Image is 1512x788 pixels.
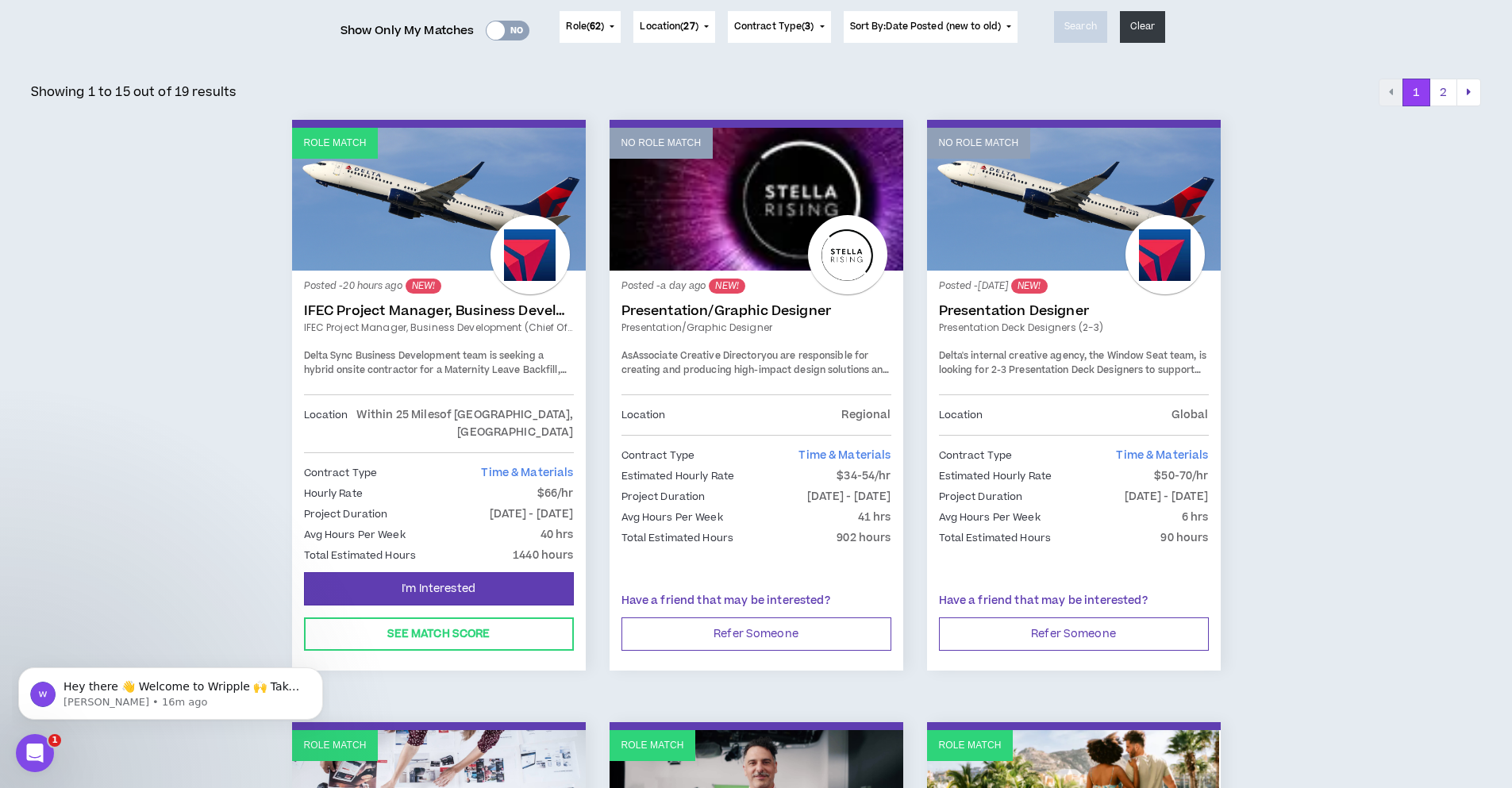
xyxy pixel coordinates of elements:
[590,20,601,33] span: 62
[939,509,1041,526] p: Avg Hours Per Week
[48,734,61,747] span: 1
[304,485,363,502] p: Hourly Rate
[633,11,714,43] button: Location(27)
[709,279,744,294] sup: NEW!
[621,349,633,363] span: As
[348,406,573,441] p: Within 25 Miles of [GEOGRAPHIC_DATA], [GEOGRAPHIC_DATA]
[621,529,734,547] p: Total Estimated Hours
[304,505,388,523] p: Project Duration
[841,406,891,424] p: Regional
[939,406,983,424] p: Location
[12,634,329,745] iframe: Intercom notifications message
[939,136,1019,151] p: No Role Match
[541,526,574,544] p: 40 hrs
[939,447,1013,464] p: Contract Type
[490,505,574,523] p: [DATE] - [DATE]
[304,303,574,319] a: IFEC Project Manager, Business Development (Chief of Staff)
[1172,406,1209,424] p: Global
[1182,509,1209,526] p: 6 hrs
[292,128,586,271] a: Role Match
[939,593,1209,609] p: Have a friend that may be interested?
[621,467,735,485] p: Estimated Hourly Rate
[728,11,831,43] button: Contract Type(3)
[304,464,378,482] p: Contract Type
[844,11,1018,43] button: Sort By:Date Posted (new to old)
[1116,448,1208,463] span: Time & Materials
[939,617,1209,651] button: Refer Someone
[734,20,814,34] span: Contract Type ( )
[304,349,567,405] span: Delta Sync Business Development team is seeking a hybrid onsite contractor for a Maternity Leave ...
[513,547,573,564] p: 1440 hours
[621,617,891,651] button: Refer Someone
[621,593,891,609] p: Have a friend that may be interested?
[633,349,761,363] strong: Associate Creative Director
[621,509,723,526] p: Avg Hours Per Week
[1054,11,1107,43] button: Search
[560,11,621,43] button: Role(62)
[621,488,706,505] p: Project Duration
[406,279,441,294] sup: NEW!
[939,529,1052,547] p: Total Estimated Hours
[340,19,475,43] span: Show Only My Matches
[939,279,1209,294] p: Posted - [DATE]
[31,83,237,102] p: Showing 1 to 15 out of 19 results
[858,509,891,526] p: 41 hrs
[837,529,891,547] p: 902 hours
[621,406,666,424] p: Location
[939,467,1052,485] p: Estimated Hourly Rate
[640,20,698,34] span: Location ( )
[304,572,574,605] button: I'm Interested
[1154,467,1208,485] p: $50-70/hr
[805,20,810,33] span: 3
[1120,11,1166,43] button: Clear
[16,734,54,772] iframe: Intercom live chat
[683,20,694,33] span: 27
[304,406,348,441] p: Location
[621,447,695,464] p: Contract Type
[837,467,891,485] p: $34-54/hr
[621,303,891,319] a: Presentation/Graphic Designer
[304,547,417,564] p: Total Estimated Hours
[304,738,367,753] p: Role Match
[850,20,1002,33] span: Sort By: Date Posted (new to old)
[537,485,574,502] p: $66/hr
[1429,79,1457,107] button: 2
[1379,79,1481,107] nav: pagination
[621,279,891,294] p: Posted - a day ago
[621,136,702,151] p: No Role Match
[610,128,903,271] a: No Role Match
[939,303,1209,319] a: Presentation Designer
[402,582,475,597] span: I'm Interested
[1402,79,1430,107] button: 1
[798,448,891,463] span: Time & Materials
[1125,488,1209,505] p: [DATE] - [DATE]
[807,488,891,505] p: [DATE] - [DATE]
[939,488,1023,505] p: Project Duration
[939,738,1002,753] p: Role Match
[621,738,684,753] p: Role Match
[304,279,574,294] p: Posted - 20 hours ago
[927,128,1221,271] a: No Role Match
[304,526,406,544] p: Avg Hours Per Week
[1011,279,1047,294] sup: NEW!
[566,20,604,34] span: Role ( )
[481,465,573,481] span: Time & Materials
[304,617,574,651] button: See Match Score
[304,136,367,151] p: Role Match
[304,321,574,335] a: IFEC Project Manager, Business Development (Chief of Staff)
[621,321,891,335] a: Presentation/Graphic Designer
[1160,529,1208,547] p: 90 hours
[939,349,1206,405] span: Delta's internal creative agency, the Window Seat team, is looking for 2-3 Presentation Deck Desi...
[939,321,1209,335] a: Presentation Deck Designers (2-3)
